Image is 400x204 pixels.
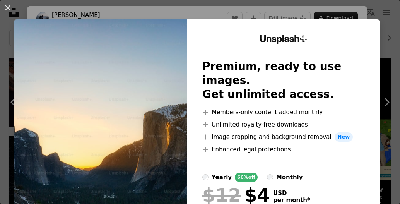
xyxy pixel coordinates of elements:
div: 66% off [235,173,258,182]
input: monthly [267,174,273,180]
li: Image cropping and background removal [202,132,365,142]
h2: Premium, ready to use images. Get unlimited access. [202,60,365,101]
li: Unlimited royalty-free downloads [202,120,365,129]
span: USD [273,190,310,197]
input: yearly66%off [202,174,209,180]
li: Members-only content added monthly [202,108,365,117]
div: monthly [276,173,303,182]
span: per month * [273,197,310,204]
li: Enhanced legal protections [202,145,365,154]
span: New [335,132,353,142]
div: yearly [212,173,232,182]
